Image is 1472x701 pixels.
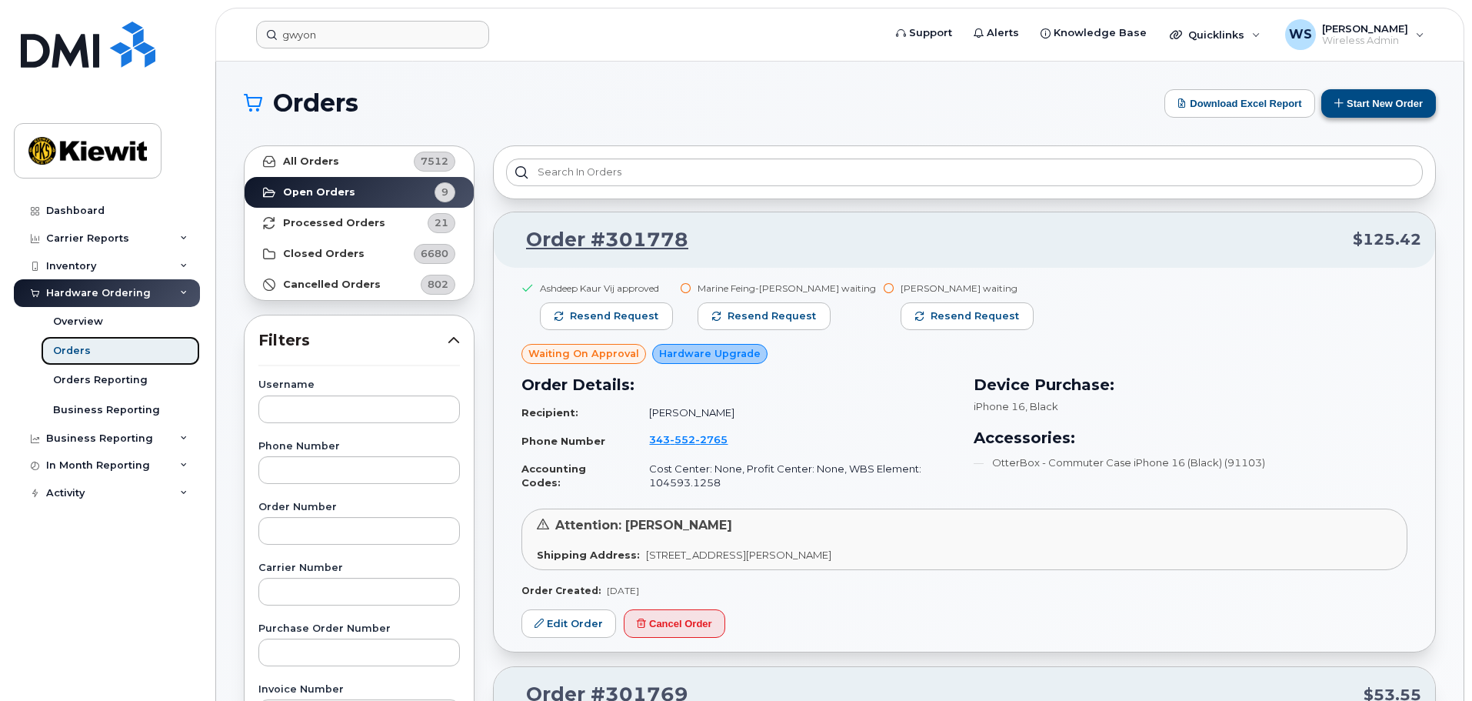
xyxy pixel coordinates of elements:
td: Cost Center: None, Profit Center: None, WBS Element: 104593.1258 [635,456,955,496]
strong: All Orders [283,155,339,168]
a: Edit Order [521,609,616,638]
span: 9 [441,185,448,199]
div: Ashdeep Kaur Vij approved [540,282,673,295]
h3: Device Purchase: [974,373,1407,396]
span: 552 [670,433,695,446]
button: Download Excel Report [1164,89,1315,118]
strong: Accounting Codes: [521,462,586,489]
span: Waiting On Approval [528,346,639,361]
span: 802 [428,277,448,292]
span: iPhone 16 [974,400,1025,412]
a: Open Orders9 [245,177,474,208]
span: 21 [435,215,448,230]
span: Resend request [931,309,1019,323]
li: OtterBox - Commuter Case iPhone 16 (Black) (91103) [974,456,1407,470]
td: [PERSON_NAME] [635,399,955,426]
button: Resend request [698,302,831,330]
span: Resend request [728,309,816,323]
strong: Closed Orders [283,248,365,260]
a: Cancelled Orders802 [245,269,474,300]
strong: Order Created: [521,585,601,596]
span: Resend request [570,309,658,323]
span: 7512 [421,154,448,169]
span: Hardware Upgrade [659,346,761,361]
strong: Shipping Address: [537,549,640,561]
strong: Open Orders [283,186,355,199]
button: Resend request [540,302,673,330]
span: [STREET_ADDRESS][PERSON_NAME] [646,549,831,561]
h3: Accessories: [974,426,1407,449]
div: [PERSON_NAME] waiting [901,282,1034,295]
span: 343 [649,433,728,446]
strong: Phone Number [521,435,605,447]
strong: Recipient: [521,406,578,419]
a: Order #301778 [508,226,688,254]
button: Cancel Order [624,609,725,638]
a: 3435522765 [649,433,746,446]
span: Attention: [PERSON_NAME] [555,518,732,532]
button: Resend request [901,302,1034,330]
label: Phone Number [258,442,460,452]
label: Purchase Order Number [258,624,460,634]
span: Orders [273,92,358,115]
button: Start New Order [1321,89,1436,118]
span: 6680 [421,246,448,261]
span: [DATE] [607,585,639,596]
div: Marine Feing-[PERSON_NAME] waiting [698,282,876,295]
label: Carrier Number [258,563,460,573]
a: Closed Orders6680 [245,239,474,269]
iframe: Messenger Launcher [1405,634,1460,689]
span: $125.42 [1353,229,1421,251]
input: Search in orders [506,159,1423,186]
span: 2765 [695,433,728,446]
strong: Processed Orders [283,217,385,229]
strong: Cancelled Orders [283,279,381,291]
span: , Black [1025,400,1058,412]
span: Filters [258,329,448,352]
label: Username [258,380,460,390]
label: Order Number [258,502,460,512]
a: All Orders7512 [245,146,474,177]
label: Invoice Number [258,685,460,695]
h3: Order Details: [521,373,955,396]
a: Processed Orders21 [245,208,474,239]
